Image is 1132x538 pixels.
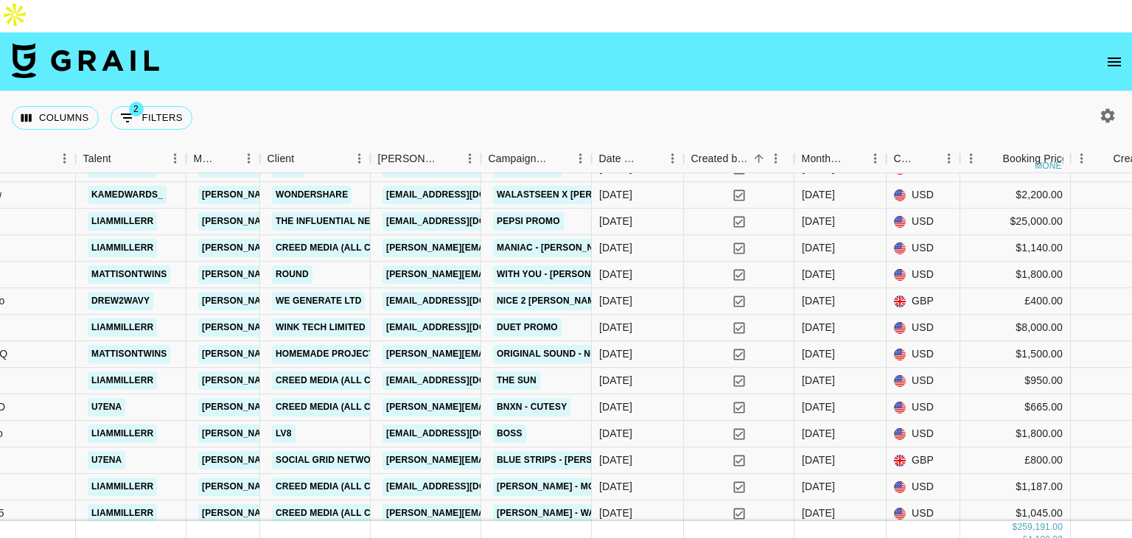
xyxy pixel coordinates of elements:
div: May '25 [802,268,835,282]
div: 15/03/2025 [599,214,632,229]
div: 259,191.00 [1017,521,1063,534]
a: [EMAIL_ADDRESS][DOMAIN_NAME] [382,371,548,390]
div: [PERSON_NAME] [378,144,439,173]
div: May '25 [802,480,835,495]
div: Currency [894,144,918,173]
a: original sound - nobody [493,345,627,363]
a: iUNIK promo [493,159,562,178]
img: Grail Talent [12,43,159,78]
a: liammillerr [88,504,157,523]
a: We Generate Ltd [272,292,365,310]
a: [PERSON_NAME][EMAIL_ADDRESS][DOMAIN_NAME] [382,239,623,257]
button: Sort [294,148,315,169]
a: [PERSON_NAME][EMAIL_ADDRESS][DOMAIN_NAME] [382,265,623,284]
a: [PERSON_NAME][EMAIL_ADDRESS][DOMAIN_NAME] [198,478,439,496]
div: Currency [887,144,960,173]
a: liammillerr [88,159,157,178]
div: Client [260,144,371,173]
div: $1,800.00 [960,421,1071,447]
div: 19/05/2025 [599,480,632,495]
div: 20/05/2025 [599,347,632,362]
div: USD [887,209,960,235]
button: Select columns [12,106,99,130]
div: May '25 [802,400,835,415]
a: pepsi promo [493,212,564,231]
div: USD [887,182,960,209]
a: liammillerr [88,371,157,390]
button: Sort [217,148,238,169]
a: liammillerr [88,478,157,496]
button: Sort [749,148,769,169]
a: WINK TECH LIMITED [272,318,369,337]
div: £400.00 [960,288,1071,315]
a: [PERSON_NAME][EMAIL_ADDRESS][DOMAIN_NAME] [198,451,439,469]
a: [PERSON_NAME][EMAIL_ADDRESS][DOMAIN_NAME] [382,345,623,363]
a: Blue Strips - [PERSON_NAME] [493,451,644,469]
div: GBP [887,447,960,474]
div: $25,000.00 [960,209,1071,235]
button: Sort [111,148,132,169]
a: the sun [493,371,540,390]
a: Walastseen x [PERSON_NAME] [493,186,650,204]
div: money [1035,161,1068,170]
a: mattisontwins [88,265,170,284]
div: USD [887,315,960,341]
a: [EMAIL_ADDRESS][DOMAIN_NAME] [382,425,548,443]
div: May '25 [802,321,835,335]
div: 23/04/2025 [599,161,632,176]
div: USD [887,421,960,447]
div: 30/04/2025 [599,268,632,282]
div: USD [887,500,960,527]
button: Sort [918,148,938,169]
a: [PERSON_NAME][EMAIL_ADDRESS][DOMAIN_NAME] [198,425,439,443]
div: Month Due [802,144,844,173]
a: liammillerr [88,318,157,337]
button: Sort [549,148,570,169]
div: 27/03/2025 [599,188,632,203]
button: Menu [765,147,787,170]
a: [PERSON_NAME][EMAIL_ADDRESS][DOMAIN_NAME] [198,239,439,257]
div: USD [887,262,960,288]
div: 09/04/2025 [599,321,632,335]
div: 23/04/2025 [599,241,632,256]
div: $950.00 [960,368,1071,394]
button: Sort [439,148,459,169]
div: Month Due [794,144,887,173]
a: Creed Media (All Campaigns) [272,478,425,496]
a: IUNIK [272,159,304,178]
div: USD [887,394,960,421]
a: [PERSON_NAME][EMAIL_ADDRESS][DOMAIN_NAME] [198,398,439,416]
div: Campaign (Type) [489,144,549,173]
div: $1,140.00 [960,235,1071,262]
a: nice 2 [PERSON_NAME] [493,292,608,310]
a: Creed Media (All Campaigns) [272,239,425,257]
a: [PERSON_NAME] - Waking Up In [GEOGRAPHIC_DATA] [493,504,747,523]
div: GBP [887,288,960,315]
a: [EMAIL_ADDRESS][DOMAIN_NAME] [382,478,548,496]
a: liammillerr [88,212,157,231]
button: open drawer [1100,47,1129,77]
div: Booker [371,144,481,173]
a: Social Grid Network Limited [272,451,426,469]
a: boss [493,425,526,443]
a: [EMAIL_ADDRESS][DOMAIN_NAME] [382,159,548,178]
button: Menu [662,147,684,170]
button: Menu [164,147,186,170]
button: Sort [1093,148,1114,169]
div: $ [1013,521,1018,534]
div: May '25 [802,214,835,229]
div: Talent [76,144,186,173]
a: [PERSON_NAME][EMAIL_ADDRESS][DOMAIN_NAME] [382,504,623,523]
button: Menu [570,147,592,170]
div: Talent [83,144,111,173]
div: May '25 [802,161,835,176]
div: May '25 [802,374,835,388]
div: USD [887,235,960,262]
a: Creed Media (All Campaigns) [272,371,425,390]
a: [PERSON_NAME][EMAIL_ADDRESS][DOMAIN_NAME] [198,345,439,363]
button: Sort [982,148,1003,169]
button: Show filters [111,106,192,130]
a: [PERSON_NAME][EMAIL_ADDRESS][DOMAIN_NAME] [198,292,439,310]
div: May '25 [802,347,835,362]
div: Manager [194,144,217,173]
